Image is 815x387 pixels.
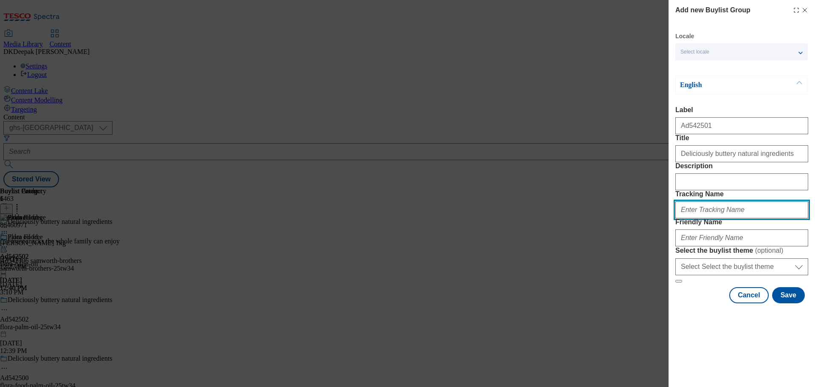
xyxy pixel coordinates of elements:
label: Locale [675,34,694,39]
label: Tracking Name [675,190,808,198]
button: Select locale [675,43,808,60]
label: Friendly Name [675,218,808,226]
span: ( optional ) [755,247,784,254]
label: Description [675,162,808,170]
p: English [680,81,769,89]
label: Title [675,134,808,142]
button: Cancel [729,287,768,303]
h4: Add new Buylist Group [675,5,750,15]
input: Enter Description [675,173,808,190]
span: Select locale [680,49,709,55]
label: Label [675,106,808,114]
label: Select the buylist theme [675,246,808,255]
button: Save [772,287,805,303]
input: Enter Title [675,145,808,162]
input: Enter Label [675,117,808,134]
input: Enter Friendly Name [675,229,808,246]
input: Enter Tracking Name [675,201,808,218]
